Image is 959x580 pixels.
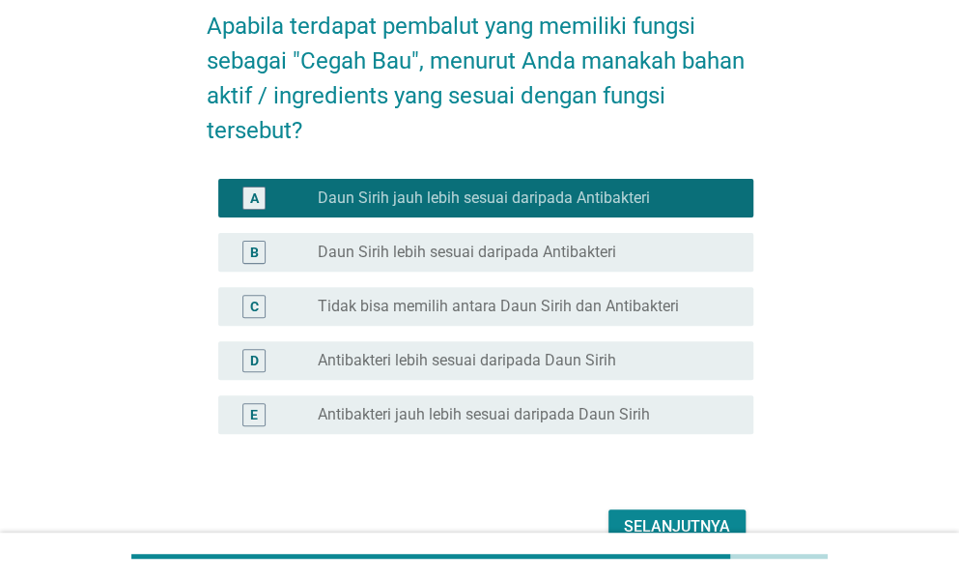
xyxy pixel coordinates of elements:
label: Antibakteri jauh lebih sesuai daripada Daun Sirih [318,405,650,424]
div: C [250,296,259,316]
div: E [250,404,258,424]
label: Antibakteri lebih sesuai daripada Daun Sirih [318,351,616,370]
div: Selanjutnya [624,515,730,538]
div: A [250,188,259,208]
div: B [250,242,259,262]
div: D [250,350,259,370]
label: Tidak bisa memilih antara Daun Sirih dan Antibakteri [318,297,679,316]
button: Selanjutnya [608,509,746,544]
label: Daun Sirih jauh lebih sesuai daripada Antibakteri [318,188,650,208]
label: Daun Sirih lebih sesuai daripada Antibakteri [318,243,616,262]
